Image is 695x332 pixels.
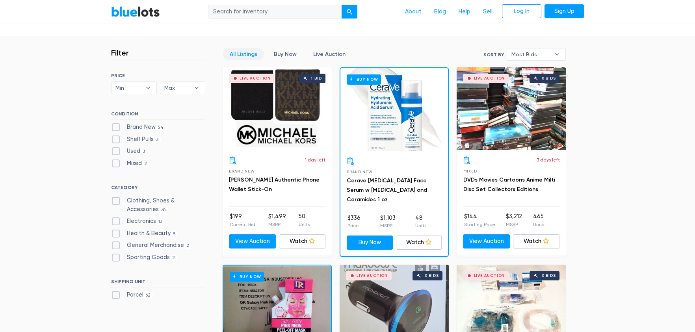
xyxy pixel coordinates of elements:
input: Search for inventory [208,5,342,19]
label: Sporting Goods [111,253,178,262]
label: Mixed [111,159,150,168]
a: Watch [513,234,560,249]
li: 465 [533,212,544,228]
p: Current Bid [230,221,255,228]
span: Brand New [229,169,255,173]
a: Cerave [MEDICAL_DATA] Face Serum w [MEDICAL_DATA] and Ceramides 1 oz [347,177,427,203]
li: $199 [230,212,255,228]
span: 2 [142,161,150,167]
span: Mixed [463,169,477,173]
p: 1 day left [305,156,325,163]
span: 2 [170,255,178,261]
label: Clothing, Shoes & Accessories [111,197,205,213]
li: 50 [299,212,310,228]
span: Brand New [347,170,372,174]
div: Live Auction [474,274,505,278]
a: Help [452,4,477,19]
a: View Auction [229,234,276,249]
li: $1,103 [380,214,396,230]
li: $3,212 [506,212,522,228]
a: Watch [396,236,442,250]
li: $336 [347,214,361,230]
label: Electronics [111,217,165,226]
p: MSRP [268,221,286,228]
div: 0 bids [542,274,556,278]
span: 36 [159,207,168,213]
p: Starting Price [464,221,495,228]
span: 62 [143,292,153,299]
a: Buy Now [347,236,393,250]
h6: Buy Now [230,272,264,282]
label: Parcel [111,291,153,299]
span: 3 [154,137,161,143]
p: Units [415,222,426,229]
a: BlueLots [111,6,160,17]
div: Live Auction [357,274,388,278]
a: Sign Up [544,4,584,19]
li: 48 [415,214,426,230]
span: 3 [140,149,148,155]
li: $1,499 [268,212,286,228]
div: 0 bids [425,274,439,278]
p: MSRP [506,221,522,228]
p: Units [299,221,310,228]
a: [PERSON_NAME] Authentic Phone Wallet Stick-On [229,176,320,193]
a: Watch [279,234,326,249]
h6: CATEGORY [111,185,205,193]
span: 13 [156,219,165,225]
span: 9 [171,231,178,237]
label: General Merchandise [111,241,192,250]
a: Log In [502,4,541,19]
a: DVDs Movies Cartoons Anime Milti Disc Set Collectors Editions [463,176,555,193]
a: Blog [428,4,452,19]
label: Health & Beauty [111,229,178,238]
a: About [399,4,428,19]
p: Units [533,221,544,228]
span: 2 [184,243,192,249]
a: View Auction [463,234,510,249]
label: Shelf Pulls [111,135,161,144]
li: $144 [464,212,495,228]
p: Price [347,222,361,229]
a: Sell [477,4,499,19]
label: Used [111,147,148,156]
h6: SHIPPING UNIT [111,279,205,287]
p: MSRP [380,222,396,229]
p: 3 days left [536,156,559,163]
